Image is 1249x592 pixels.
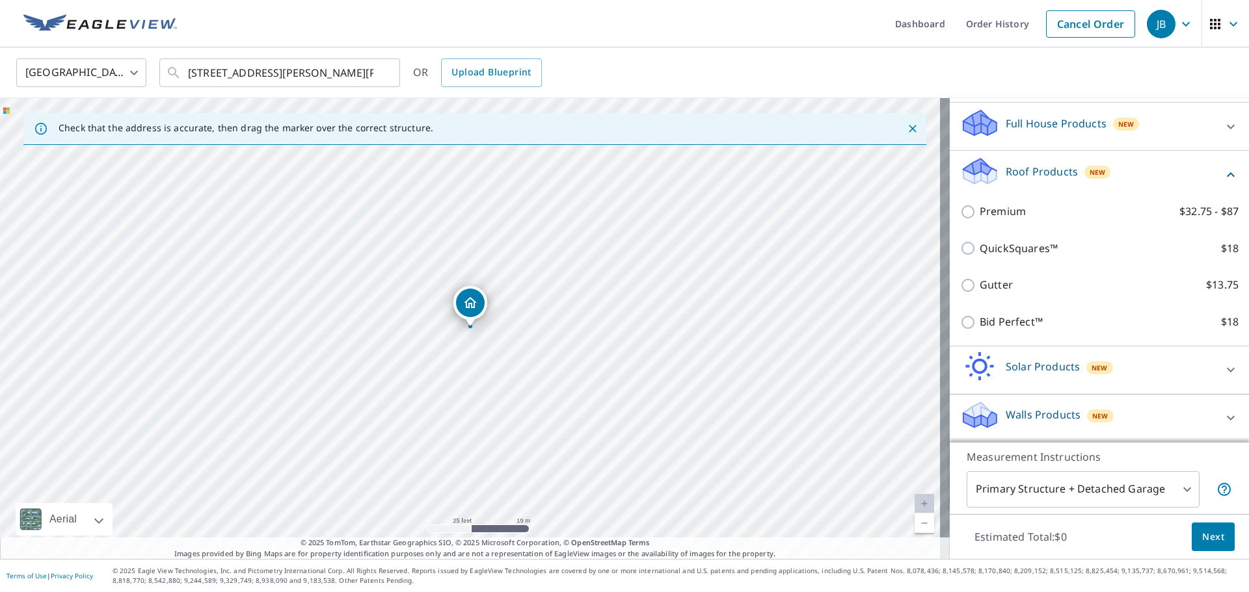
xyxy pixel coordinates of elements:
[960,352,1239,389] div: Solar ProductsNew
[1006,164,1078,179] p: Roof Products
[628,537,650,547] a: Terms
[1192,522,1235,552] button: Next
[1118,119,1135,129] span: New
[301,537,650,548] span: © 2025 TomTom, Earthstar Geographics SIO, © 2025 Microsoft Corporation, ©
[904,120,921,137] button: Close
[980,240,1058,257] p: QuickSquares™
[46,503,81,535] div: Aerial
[453,286,487,326] div: Dropped pin, building 1, Residential property, 8396 Hudson Dr SW Navarre, OH 44662
[188,55,373,91] input: Search by address or latitude-longitude
[441,58,541,87] a: Upload Blueprint
[1147,10,1175,38] div: JB
[7,571,47,580] a: Terms of Use
[964,522,1077,551] p: Estimated Total: $0
[1179,203,1239,220] p: $32.75 - $87
[1221,314,1239,330] p: $18
[915,513,934,533] a: Current Level 20, Zoom Out
[960,108,1239,145] div: Full House ProductsNew
[980,277,1013,293] p: Gutter
[967,449,1232,465] p: Measurement Instructions
[451,64,531,81] span: Upload Blueprint
[915,494,934,513] a: Current Level 20, Zoom In Disabled
[1006,116,1107,131] p: Full House Products
[960,156,1239,193] div: Roof ProductsNew
[16,55,146,91] div: [GEOGRAPHIC_DATA]
[51,571,93,580] a: Privacy Policy
[113,566,1242,586] p: © 2025 Eagle View Technologies, Inc. and Pictometry International Corp. All Rights Reserved. Repo...
[1221,240,1239,257] p: $18
[1216,482,1232,497] span: Your report will include the primary structure and a detached garage if one exists.
[1006,359,1080,374] p: Solar Products
[967,471,1200,508] div: Primary Structure + Detached Garage
[1046,10,1135,38] a: Cancel Order
[1006,407,1081,422] p: Walls Products
[59,122,433,134] p: Check that the address is accurate, then drag the marker over the correct structure.
[413,58,542,87] div: OR
[23,14,177,34] img: EV Logo
[1206,277,1239,293] p: $13.75
[16,503,113,535] div: Aerial
[1202,529,1224,545] span: Next
[1090,167,1106,177] span: New
[1092,411,1108,421] span: New
[960,400,1239,437] div: Walls ProductsNew
[571,537,626,547] a: OpenStreetMap
[980,314,1043,330] p: Bid Perfect™
[7,572,93,580] p: |
[1092,363,1108,373] span: New
[980,203,1026,220] p: Premium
